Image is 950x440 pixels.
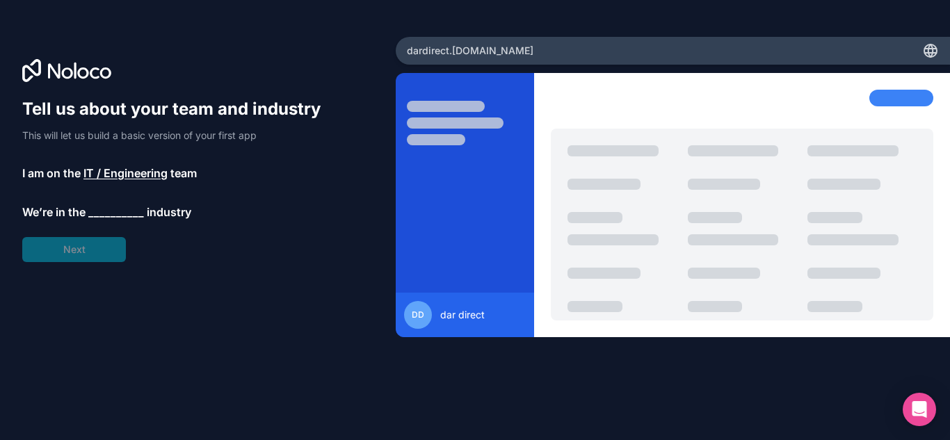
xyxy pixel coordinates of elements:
[440,308,485,322] span: dar direct
[412,309,424,320] span: dd
[407,44,533,58] span: dardirect .[DOMAIN_NAME]
[170,165,197,181] span: team
[83,165,168,181] span: IT / Engineering
[903,393,936,426] div: Open Intercom Messenger
[22,204,86,220] span: We’re in the
[22,165,81,181] span: I am on the
[22,129,334,142] p: This will let us build a basic version of your first app
[88,204,144,220] span: __________
[22,98,334,120] h1: Tell us about your team and industry
[147,204,191,220] span: industry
